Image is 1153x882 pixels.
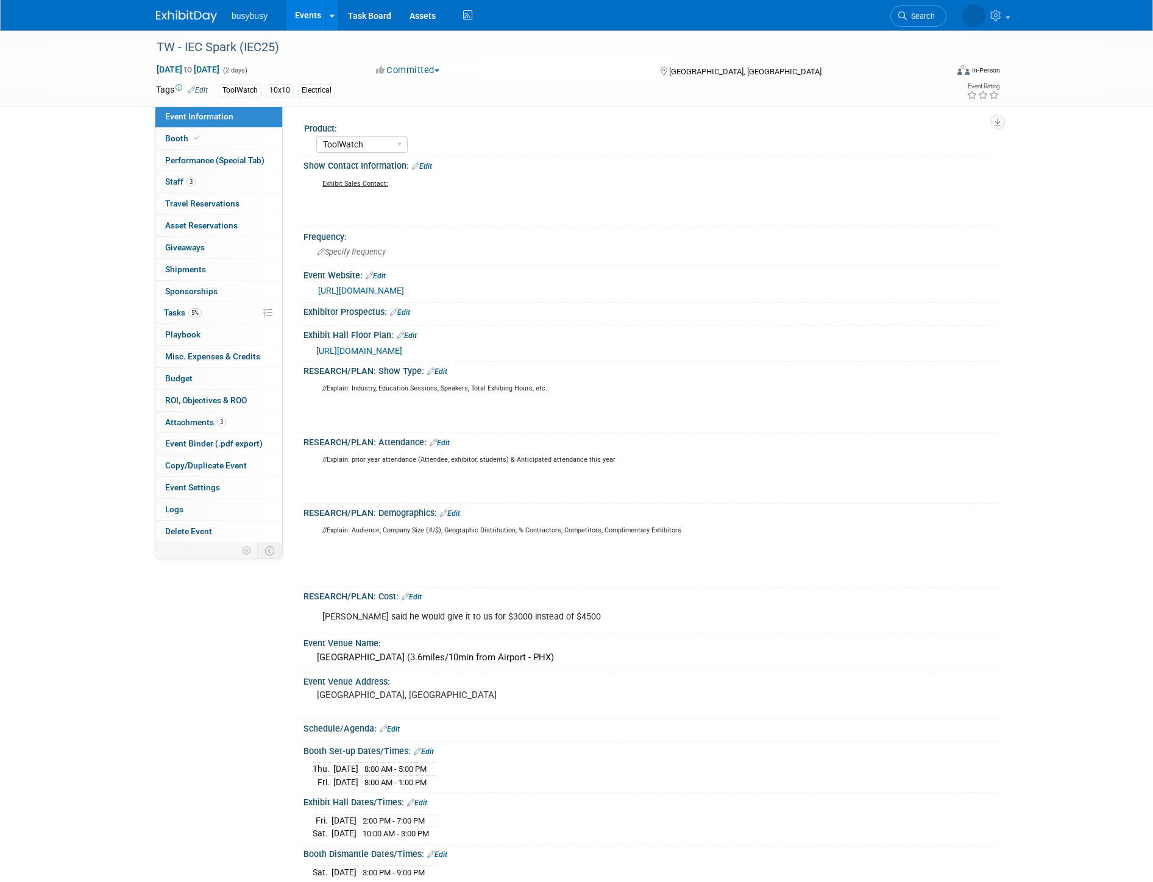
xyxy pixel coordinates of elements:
[165,133,202,143] span: Booth
[316,346,402,356] a: [URL][DOMAIN_NAME]
[303,504,997,520] div: RESEARCH/PLAN: Demographics:
[890,5,946,27] a: Search
[303,845,997,861] div: Booth Dismantle Dates/Times:
[182,65,194,74] span: to
[313,827,332,840] td: Sat.
[155,128,282,149] a: Booth
[156,10,217,23] img: ExhibitDay
[258,543,283,559] td: Toggle Event Tabs
[165,439,263,448] span: Event Binder (.pdf export)
[364,778,427,787] span: 8:00 AM - 1:00 PM
[164,308,202,317] span: Tasks
[165,482,220,492] span: Event Settings
[303,634,997,649] div: Event Venue Name:
[194,135,200,141] i: Booth reservation complete
[155,521,282,542] a: Delete Event
[165,177,196,186] span: Staff
[303,672,997,688] div: Event Venue Address:
[317,247,386,256] span: Specify frequency
[156,64,220,75] span: [DATE] [DATE]
[155,477,282,498] a: Event Settings
[364,764,427,774] span: 8:00 AM - 5:00 PM
[967,83,999,90] div: Event Rating
[304,119,992,135] div: Product:
[313,648,988,667] div: [GEOGRAPHIC_DATA] (3.6miles/10min from Airport - PHX)
[303,793,997,809] div: Exhibit Hall Dates/Times:
[165,264,206,274] span: Shipments
[165,111,233,121] span: Event Information
[333,775,358,788] td: [DATE]
[232,11,268,21] span: busybusy
[407,799,427,807] a: Edit
[222,66,247,74] span: (2 days)
[669,67,821,76] span: [GEOGRAPHIC_DATA], [GEOGRAPHIC_DATA]
[957,65,970,75] img: Format-Inperson.png
[907,12,935,21] span: Search
[155,433,282,454] a: Event Binder (.pdf export)
[155,390,282,411] a: ROI, Objectives & ROO
[165,395,247,405] span: ROI, Objectives & ROO
[303,303,997,319] div: Exhibitor Prospectus:
[155,412,282,433] a: Attachments3
[165,417,226,427] span: Attachments
[155,302,282,323] a: Tasks5%
[303,587,997,603] div: RESEARCH/PLAN: Cost:
[165,220,238,230] span: Asset Reservations
[303,433,997,449] div: RESEARCH/PLAN: Attendance:
[188,308,202,317] span: 5%
[155,259,282,280] a: Shipments
[155,368,282,389] a: Budget
[313,814,332,827] td: Fri.
[152,37,928,58] div: TW - IEC Spark (IEC25)
[155,106,282,127] a: Event Information
[165,504,183,514] span: Logs
[155,150,282,171] a: Performance (Special Tab)
[217,417,226,426] span: 3
[186,177,196,186] span: 3
[322,526,681,534] sup: //Explain: Audience, Company Size (#/$), Geographic Distribution, % Contractors, Competitors, Com...
[165,351,260,361] span: Misc. Expenses & Credits
[303,266,997,282] div: Event Website:
[303,228,997,243] div: Frequency:
[363,829,429,838] span: 10:00 AM - 3:00 PM
[332,814,357,827] td: [DATE]
[363,816,425,825] span: 2:00 PM - 7:00 PM
[875,63,1000,82] div: Event Format
[440,509,460,518] a: Edit
[155,237,282,258] a: Giveaways
[333,763,358,776] td: [DATE]
[303,719,997,735] div: Schedule/Agenda:
[412,162,432,171] a: Edit
[165,242,205,252] span: Giveaways
[155,499,282,520] a: Logs
[155,281,282,302] a: Sponsorships
[427,367,447,376] a: Edit
[971,66,1000,75] div: In-Person
[322,384,549,392] sup: //Explain: Industry, Education Sessions, Speakers, Total Exhibing Hours, etc..
[155,455,282,476] a: Copy/Duplicate Event
[962,4,985,27] img: Braden Gillespie
[155,215,282,236] a: Asset Reservations
[390,308,410,317] a: Edit
[317,690,579,700] pre: [GEOGRAPHIC_DATA], [GEOGRAPHIC_DATA]
[318,286,404,295] a: [URL][DOMAIN_NAME]
[322,180,388,188] u: Exhibit Sales Contact:
[313,775,333,788] td: Fri.
[380,725,400,733] a: Edit
[155,346,282,367] a: Misc. Expenses & Credits
[363,868,425,877] span: 3:00 PM - 9:00 PM
[155,171,282,192] a: Staff3
[165,526,212,536] span: Delete Event
[165,155,264,165] span: Performance (Special Tab)
[298,84,335,97] div: Electrical
[322,456,616,464] sup: //Explain: prior year attendance (Attendee, exhibitor, students) & Anticipated attendance this year
[366,272,386,280] a: Edit
[332,866,357,878] td: [DATE]
[266,84,294,97] div: 10x10
[427,850,447,859] a: Edit
[303,742,997,758] div: Booth Set-up Dates/Times:
[372,64,444,77] button: Committed
[155,324,282,345] a: Playbook
[219,84,261,97] div: ToolWatch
